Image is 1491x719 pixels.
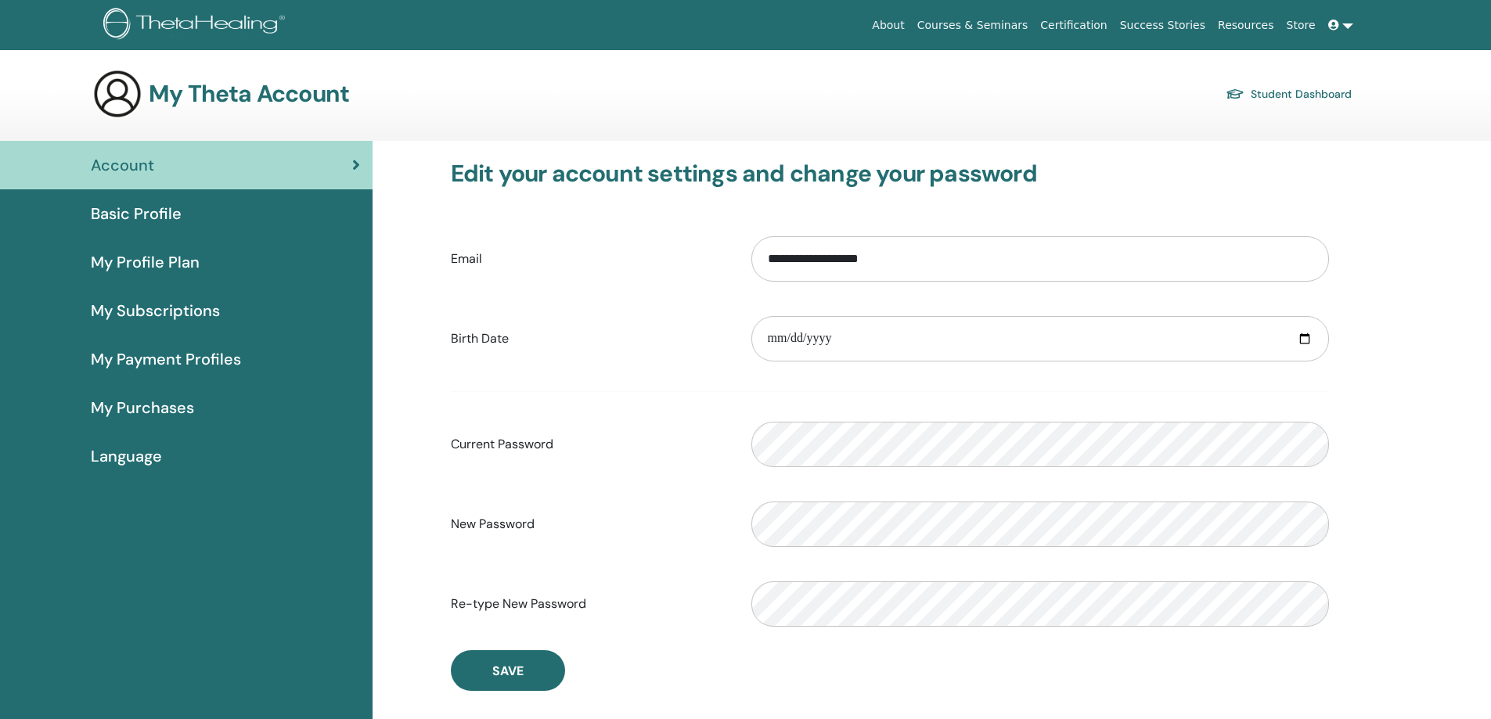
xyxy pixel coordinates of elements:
h3: My Theta Account [149,80,349,108]
button: Save [451,650,565,691]
label: Current Password [439,430,740,459]
img: graduation-cap.svg [1226,88,1244,101]
span: Basic Profile [91,202,182,225]
a: Courses & Seminars [911,11,1035,40]
a: Resources [1212,11,1280,40]
a: Student Dashboard [1226,83,1352,105]
a: Store [1280,11,1322,40]
a: Success Stories [1114,11,1212,40]
label: Birth Date [439,324,740,354]
span: Language [91,444,162,468]
a: Certification [1034,11,1113,40]
span: My Purchases [91,396,194,419]
label: New Password [439,509,740,539]
img: generic-user-icon.jpg [92,69,142,119]
span: Save [492,663,524,679]
h3: Edit your account settings and change your password [451,160,1329,188]
a: About [866,11,910,40]
img: logo.png [103,8,290,43]
span: My Subscriptions [91,299,220,322]
label: Re-type New Password [439,589,740,619]
span: Account [91,153,154,177]
span: My Profile Plan [91,250,200,274]
span: My Payment Profiles [91,347,241,371]
label: Email [439,244,740,274]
